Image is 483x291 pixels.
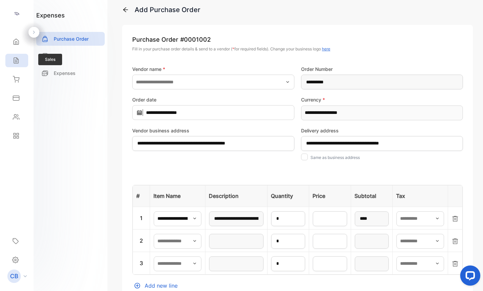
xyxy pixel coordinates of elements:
[322,46,330,51] span: here
[36,49,105,63] a: Bills
[38,54,62,65] span: Sales
[54,35,89,42] p: Purchase Order
[310,155,360,160] label: Same as business address
[393,185,448,207] th: Tax
[132,282,463,290] div: Add new line
[180,35,211,44] span: # 0001002
[132,66,294,73] label: Vendor name
[132,127,294,134] label: Vendor business address
[150,185,205,207] th: Item Name
[10,272,18,281] p: CB
[135,5,200,15] div: Add Purchase Order
[205,185,267,207] th: Description
[270,46,330,51] span: Change your business logo
[12,9,22,19] img: logo
[36,66,105,80] a: Expenses
[301,127,463,134] label: Delivery address
[267,185,309,207] th: Quantity
[54,70,76,77] p: Expenses
[133,185,150,207] th: #
[36,32,105,46] a: Purchase Order
[133,252,150,274] td: 3
[133,229,150,252] td: 2
[36,11,65,20] h1: expenses
[301,96,463,103] label: Currency
[455,263,483,291] iframe: LiveChat chat widget
[132,35,463,44] p: Purchase Order
[351,185,392,207] th: Subtotal
[301,66,463,73] label: Order Number
[132,46,463,52] p: Fill in your purchase order details & send to a vendor ( for required fields).
[309,185,351,207] th: Price
[133,207,150,229] td: 1
[54,52,62,59] p: Bills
